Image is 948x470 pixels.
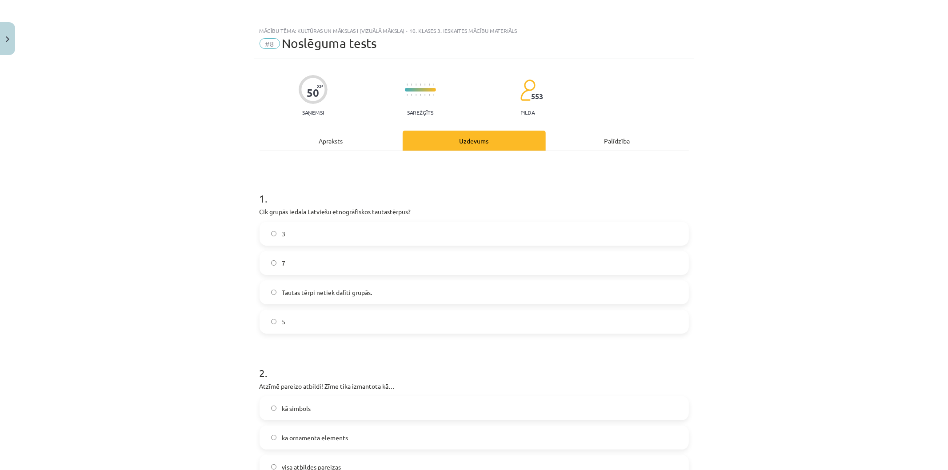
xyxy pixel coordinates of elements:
[271,435,277,441] input: kā ornamenta elements
[282,288,372,297] span: Tautas tērpi netiek dalīti grupās.
[424,84,425,86] img: icon-short-line-57e1e144782c952c97e751825c79c345078a6d821885a25fce030b3d8c18986b.svg
[403,131,546,151] div: Uzdevums
[282,229,285,239] span: 3
[271,464,277,470] input: visa atbildes pareizas
[546,131,689,151] div: Palīdzība
[307,87,319,99] div: 50
[282,433,348,442] span: kā ornamenta elements
[271,290,277,295] input: Tautas tērpi netiek dalīti grupās.
[299,109,328,116] p: Saņemsi
[520,109,535,116] p: pilda
[407,94,408,96] img: icon-short-line-57e1e144782c952c97e751825c79c345078a6d821885a25fce030b3d8c18986b.svg
[260,177,689,204] h1: 1 .
[411,94,412,96] img: icon-short-line-57e1e144782c952c97e751825c79c345078a6d821885a25fce030b3d8c18986b.svg
[317,84,323,88] span: XP
[271,260,277,266] input: 7
[260,131,403,151] div: Apraksts
[520,79,536,101] img: students-c634bb4e5e11cddfef0936a35e636f08e4e9abd3cc4e673bd6f9a4125e45ecb1.svg
[6,36,9,42] img: icon-close-lesson-0947bae3869378f0d4975bcd49f059093ad1ed9edebbc8119c70593378902aed.svg
[420,94,421,96] img: icon-short-line-57e1e144782c952c97e751825c79c345078a6d821885a25fce030b3d8c18986b.svg
[411,84,412,86] img: icon-short-line-57e1e144782c952c97e751825c79c345078a6d821885a25fce030b3d8c18986b.svg
[407,84,408,86] img: icon-short-line-57e1e144782c952c97e751825c79c345078a6d821885a25fce030b3d8c18986b.svg
[424,94,425,96] img: icon-short-line-57e1e144782c952c97e751825c79c345078a6d821885a25fce030b3d8c18986b.svg
[407,109,433,116] p: Sarežģīts
[282,259,285,268] span: 7
[282,317,285,327] span: 5
[420,84,421,86] img: icon-short-line-57e1e144782c952c97e751825c79c345078a6d821885a25fce030b3d8c18986b.svg
[271,406,277,411] input: kā simbols
[271,231,277,237] input: 3
[260,382,689,391] p: Atzīmē pareizo atbildi! Zīme tika izmantota kā…
[531,92,543,100] span: 553
[260,38,280,49] span: #8
[416,84,416,86] img: icon-short-line-57e1e144782c952c97e751825c79c345078a6d821885a25fce030b3d8c18986b.svg
[282,404,311,413] span: kā simbols
[260,207,689,216] p: Cik grupās iedala Latviešu etnogrāfiskos tautastērpus?
[282,36,377,51] span: Noslēguma tests
[416,94,416,96] img: icon-short-line-57e1e144782c952c97e751825c79c345078a6d821885a25fce030b3d8c18986b.svg
[260,351,689,379] h1: 2 .
[429,84,430,86] img: icon-short-line-57e1e144782c952c97e751825c79c345078a6d821885a25fce030b3d8c18986b.svg
[429,94,430,96] img: icon-short-line-57e1e144782c952c97e751825c79c345078a6d821885a25fce030b3d8c18986b.svg
[271,319,277,325] input: 5
[260,28,689,34] div: Mācību tēma: Kultūras un mākslas i (vizuālā māksla) - 10. klases 3. ieskaites mācību materiāls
